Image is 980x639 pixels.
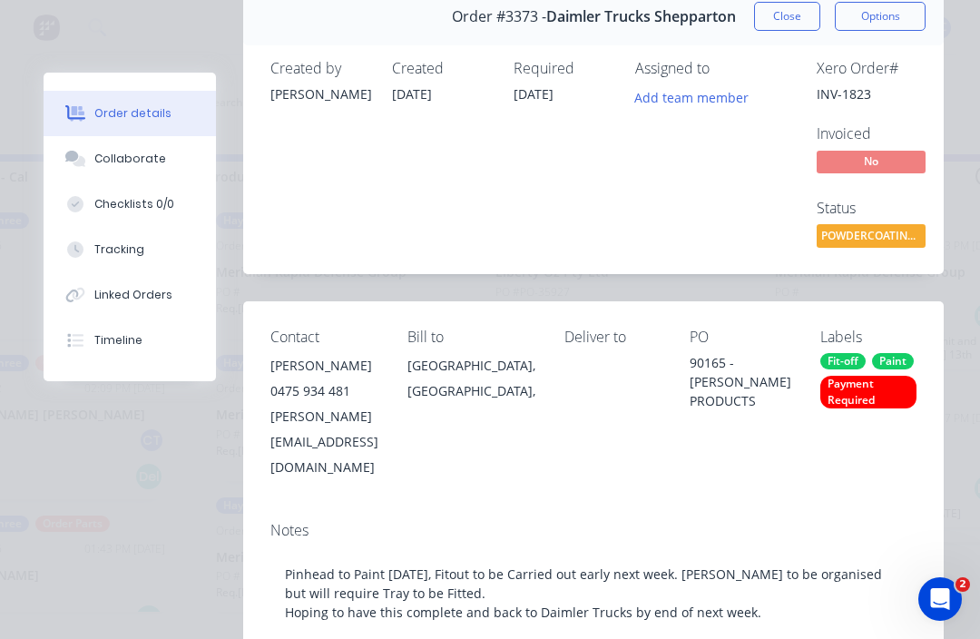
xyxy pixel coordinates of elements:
span: 2 [955,577,970,592]
div: Fit-off [820,353,866,369]
div: 90165 - [PERSON_NAME] PRODUCTS [690,353,791,410]
span: [DATE] [514,85,554,103]
div: Timeline [94,332,142,349]
div: Deliver to [564,329,661,346]
div: PO [690,329,791,346]
button: Close [754,2,820,31]
button: Checklists 0/0 [44,182,216,227]
span: No [817,151,926,173]
button: Timeline [44,318,216,363]
div: Bill to [407,329,535,346]
span: [DATE] [392,85,432,103]
span: Order #3373 - [452,8,546,25]
div: Created by [270,60,370,77]
div: Assigned to [635,60,817,77]
div: Collaborate [94,151,166,167]
button: POWDERCOATING/P... [817,224,926,251]
span: POWDERCOATING/P... [817,224,926,247]
button: Add team member [635,84,759,109]
button: Options [835,2,926,31]
button: Order details [44,91,216,136]
div: Invoiced [817,125,953,143]
div: [GEOGRAPHIC_DATA], [GEOGRAPHIC_DATA], [407,353,535,411]
div: Payment Required [820,376,916,408]
div: Checklists 0/0 [94,196,174,212]
button: Linked Orders [44,272,216,318]
div: [PERSON_NAME]0475 934 481[PERSON_NAME][EMAIL_ADDRESS][DOMAIN_NAME] [270,353,378,480]
span: Daimler Trucks Shepparton [546,8,736,25]
div: Order details [94,105,171,122]
div: Notes [270,522,916,539]
div: INV-1823 [817,84,953,103]
div: [PERSON_NAME] [270,353,378,378]
iframe: Intercom live chat [918,577,962,621]
div: Labels [820,329,916,346]
div: Created [392,60,492,77]
div: Xero Order # [817,60,953,77]
div: Tracking [94,241,144,258]
div: Status [817,200,953,217]
div: [PERSON_NAME] [270,84,370,103]
button: Collaborate [44,136,216,182]
div: [GEOGRAPHIC_DATA], [GEOGRAPHIC_DATA], [407,353,535,404]
div: Linked Orders [94,287,172,303]
div: Contact [270,329,378,346]
div: [PERSON_NAME][EMAIL_ADDRESS][DOMAIN_NAME] [270,404,378,480]
div: Paint [872,353,914,369]
div: 0475 934 481 [270,378,378,404]
button: Add team member [625,84,759,109]
button: Tracking [44,227,216,272]
div: Required [514,60,613,77]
